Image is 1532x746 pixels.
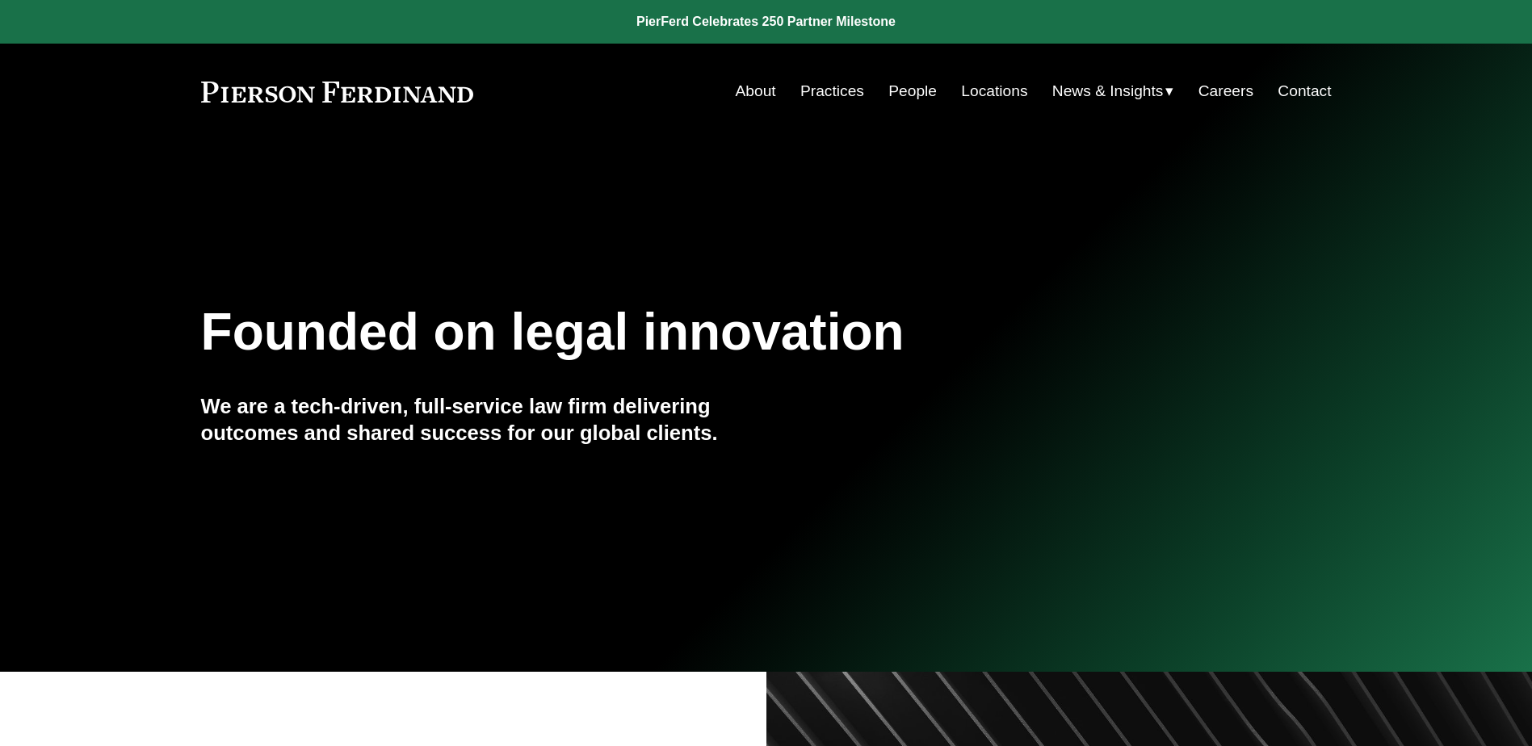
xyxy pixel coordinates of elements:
a: Careers [1198,76,1253,107]
h1: Founded on legal innovation [201,303,1144,362]
a: Practices [800,76,864,107]
a: folder dropdown [1052,76,1174,107]
a: People [888,76,937,107]
a: Locations [961,76,1027,107]
a: Contact [1278,76,1331,107]
a: About [736,76,776,107]
span: News & Insights [1052,78,1164,106]
h4: We are a tech-driven, full-service law firm delivering outcomes and shared success for our global... [201,393,766,446]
